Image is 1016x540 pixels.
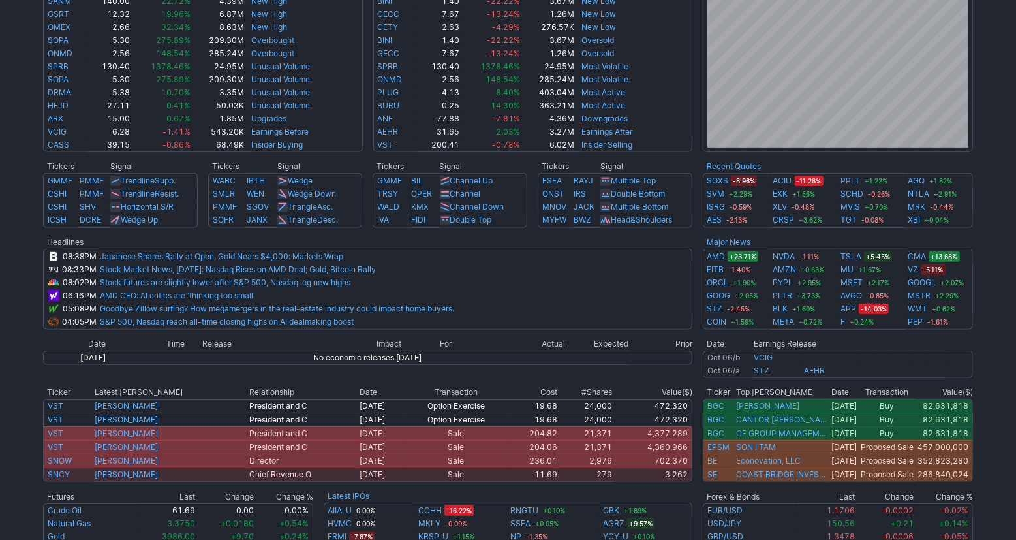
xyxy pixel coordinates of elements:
a: Stock Market News, [DATE]: Nasdaq Rises on AMD Deal; Gold, Bitcoin Rally [100,264,376,274]
span: +1.82% [928,176,955,186]
span: -22.22% [487,35,520,45]
a: OPER [412,189,433,199]
a: CETY [378,22,399,32]
td: 130.40 [417,60,460,73]
a: COAST BRIDGE INVESTMENTS LIMITED [736,469,828,480]
span: 8.40% [496,87,520,97]
a: SOPA [48,74,69,84]
a: ANF [378,114,393,123]
a: [PERSON_NAME] [95,415,158,424]
a: Goodbye Zillow surfing? How megamergers in the real-estate industry could impact home buyers. [100,304,454,313]
a: MNOV [542,202,566,212]
a: Wedge Down [288,189,336,199]
th: Signal [439,160,527,173]
a: TGT [840,214,857,227]
a: GMMF [377,176,402,185]
span: +5.45% [864,251,892,262]
a: WALD [377,202,399,212]
span: -0.78% [492,140,520,150]
a: STZ [754,366,770,375]
td: 5.38 [87,86,131,99]
a: IVA [377,215,389,225]
a: Insider Selling [581,140,632,150]
td: 27.11 [87,99,131,112]
a: SPRB [378,61,399,71]
span: 275.89% [156,74,191,84]
td: 31.65 [417,125,460,138]
a: ONMD [378,74,403,84]
a: Double Top [450,215,492,225]
td: 6.28 [87,125,131,138]
a: WEN [247,189,264,199]
a: VST [378,140,393,150]
th: Signal [277,160,362,173]
a: MYFW [542,215,566,225]
a: Head&Shoulders [611,215,672,225]
span: -0.59% [728,202,754,212]
a: Major News [707,237,750,247]
a: Downgrades [581,114,628,123]
a: XLV [773,200,788,214]
a: VCIG [48,127,67,136]
a: BLK [773,302,788,315]
span: 19.96% [161,9,191,19]
a: ARX [48,114,63,123]
span: -0.44% [929,202,956,212]
td: 363.21M [521,99,574,112]
a: Oct 06/b [707,353,740,362]
a: GECC [378,9,400,19]
a: SGOV [247,202,269,212]
td: 285.24M [191,47,245,60]
a: EXK [773,187,788,200]
a: PMMF [213,202,237,212]
a: Natural Gas [48,518,91,528]
th: Tickers [208,160,277,173]
a: AMZN [773,263,797,276]
a: PLUG [378,87,399,97]
td: 1.26M [521,8,574,21]
td: 6.02M [521,138,574,152]
a: BGC [707,415,724,424]
a: RAYJ [574,176,593,185]
span: -11.28% [795,176,824,186]
a: GECC [378,48,400,58]
span: -13.24% [487,48,520,58]
td: 1.40 [417,34,460,47]
a: SON I TAM [736,442,776,453]
td: 285.24M [521,73,574,86]
a: ICSH [48,215,67,225]
a: KMX [412,202,429,212]
a: DCRE [80,215,101,225]
td: 276.57K [521,21,574,34]
a: CMA [908,250,927,263]
td: 77.88 [417,112,460,125]
a: S&P 500, Nasdaq reach all-time closing highs on AI dealmaking boost [100,317,354,326]
a: PPLT [840,174,860,187]
a: AEHR [378,127,399,136]
td: 12.32 [87,8,131,21]
a: TrendlineSupp. [121,176,176,185]
a: ISRG [707,200,725,214]
td: 3.35M [191,86,245,99]
a: Multiple Top [611,176,656,185]
a: Unusual Volume [251,61,310,71]
span: Asc. [317,202,333,212]
a: VST [48,442,63,452]
span: +1.22% [863,176,889,186]
td: 4.13 [417,86,460,99]
a: F [840,315,845,328]
a: SCHD [840,187,863,200]
a: TRSY [377,189,398,199]
span: -4.29% [492,22,520,32]
a: Channel Up [450,176,493,185]
a: Channel [450,189,481,199]
a: CANTOR [PERSON_NAME] [736,415,828,425]
a: SOXS [707,174,728,187]
td: 5.30 [87,34,131,47]
a: BGC [707,401,724,411]
a: VST [48,401,63,411]
a: Upgrades [251,114,286,123]
a: XBI [908,214,921,227]
a: FITB [707,263,724,276]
